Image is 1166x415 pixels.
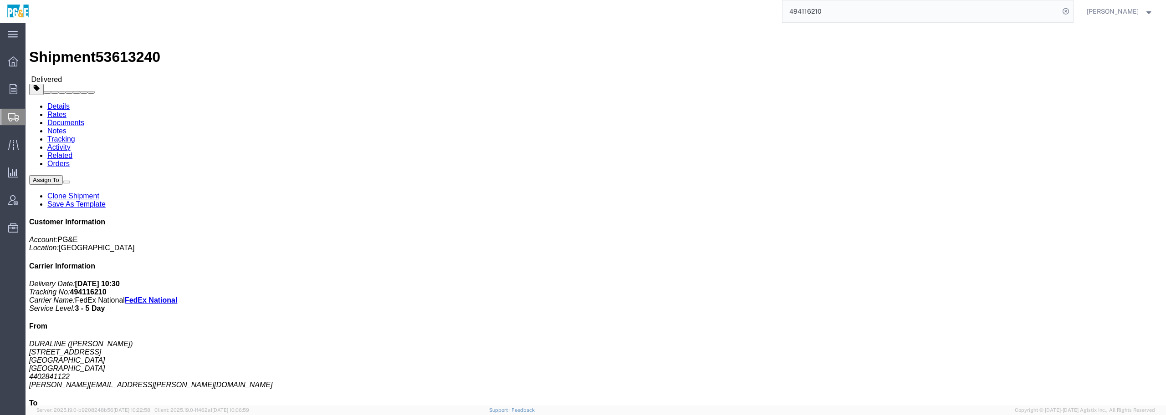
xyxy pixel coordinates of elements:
span: Wendy Hetrick [1087,6,1139,16]
span: [DATE] 10:06:59 [212,407,249,413]
span: Copyright © [DATE]-[DATE] Agistix Inc., All Rights Reserved [1015,406,1155,414]
button: [PERSON_NAME] [1086,6,1154,17]
img: logo [6,5,30,18]
a: Feedback [511,407,535,413]
iframe: FS Legacy Container [26,23,1166,405]
span: [DATE] 10:22:58 [113,407,150,413]
span: Client: 2025.19.0-1f462a1 [154,407,249,413]
a: Support [489,407,512,413]
input: Search for shipment number, reference number [782,0,1059,22]
span: Server: 2025.19.0-b9208248b56 [36,407,150,413]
